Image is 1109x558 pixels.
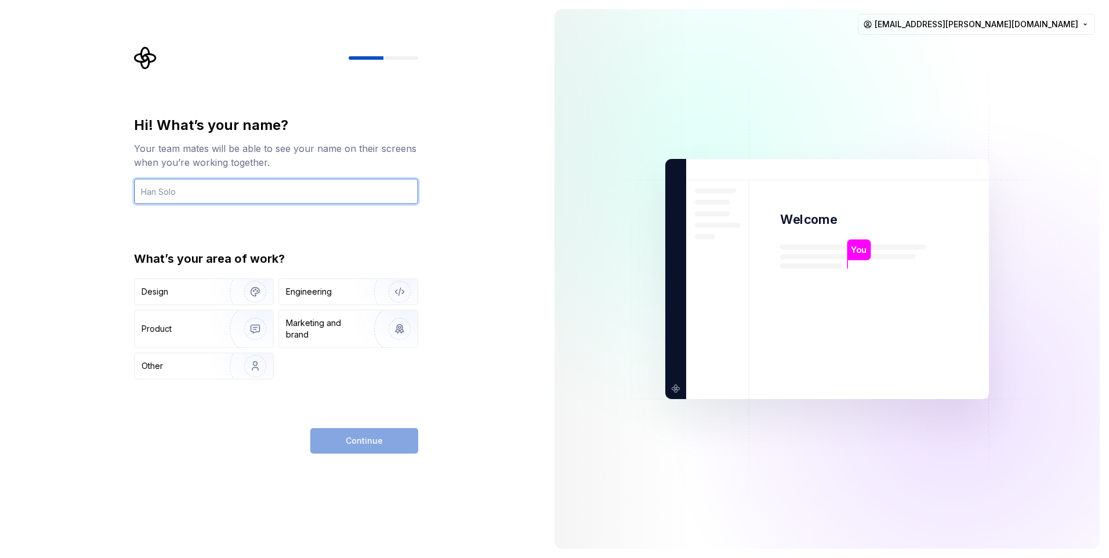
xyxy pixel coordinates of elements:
button: [EMAIL_ADDRESS][PERSON_NAME][DOMAIN_NAME] [858,14,1095,35]
div: Other [142,360,163,372]
p: Welcome [780,211,837,228]
input: Han Solo [134,179,418,204]
div: What’s your area of work? [134,251,418,267]
div: Marketing and brand [286,317,364,340]
div: Engineering [286,286,332,298]
div: Product [142,323,172,335]
div: Hi! What’s your name? [134,116,418,135]
span: [EMAIL_ADDRESS][PERSON_NAME][DOMAIN_NAME] [875,19,1078,30]
svg: Supernova Logo [134,46,157,70]
div: Your team mates will be able to see your name on their screens when you’re working together. [134,142,418,169]
p: You [851,244,867,256]
div: Design [142,286,168,298]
